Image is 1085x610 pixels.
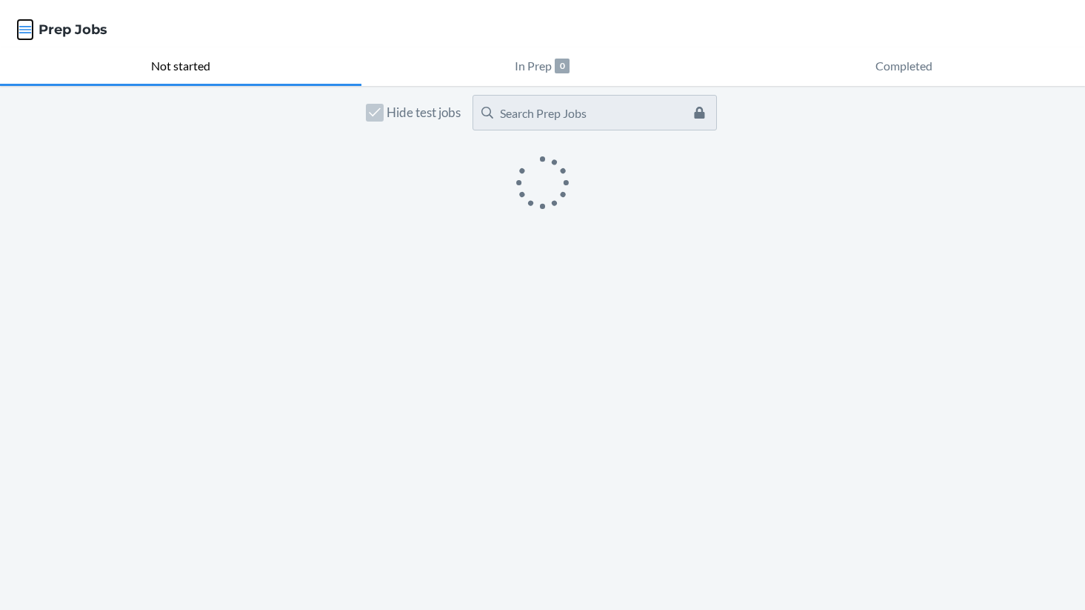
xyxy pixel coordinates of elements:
[724,47,1085,86] button: Completed
[39,20,107,39] h4: Prep Jobs
[387,103,461,122] span: Hide test jobs
[515,57,552,75] p: In Prep
[875,57,932,75] p: Completed
[151,57,210,75] p: Not started
[361,47,723,86] button: In Prep0
[473,95,717,130] input: Search Prep Jobs
[555,59,570,73] p: 0
[366,104,384,122] input: Hide test jobs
